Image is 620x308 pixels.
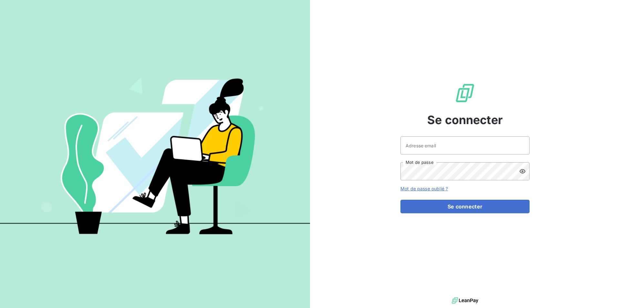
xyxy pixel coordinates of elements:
[455,83,475,103] img: Logo LeanPay
[400,186,448,191] a: Mot de passe oublié ?
[427,111,503,129] span: Se connecter
[400,200,530,213] button: Se connecter
[452,296,478,305] img: logo
[400,136,530,154] input: placeholder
